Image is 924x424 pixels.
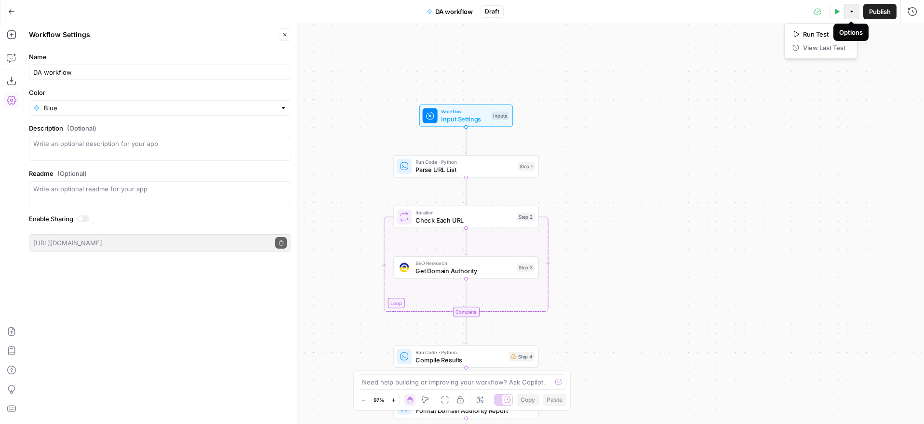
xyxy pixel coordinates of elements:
[393,256,538,279] div: SEO ResearchGet Domain AuthorityStep 3
[547,396,562,404] span: Paste
[491,111,509,119] div: Inputs
[465,317,468,344] g: Edge from step_2-iteration-end to step_4
[869,7,891,16] span: Publish
[415,165,514,174] span: Parse URL List
[453,307,479,317] div: Complete
[517,394,539,406] button: Copy
[400,263,409,272] img: y3iv96nwgxbwrvt76z37ug4ox9nv
[393,307,538,317] div: Complete
[509,352,534,361] div: Step 4
[521,396,535,404] span: Copy
[29,123,291,133] label: Description
[517,403,535,411] div: Step 5
[465,177,468,204] g: Edge from step_1 to step_2
[465,127,468,154] g: Edge from start to step_1
[393,105,538,127] div: WorkflowInput SettingsInputs
[57,169,87,178] span: (Optional)
[415,355,505,364] span: Compile Results
[415,159,514,166] span: Run Code · Python
[441,108,487,116] span: Workflow
[518,162,535,170] div: Step 1
[415,266,513,275] span: Get Domain Authority
[415,209,513,217] span: Iteration
[517,212,535,221] div: Step 2
[435,7,473,16] span: DA workflow
[29,88,291,97] label: Color
[44,103,276,113] input: Blue
[441,114,487,123] span: Input Settings
[393,345,538,368] div: Run Code · PythonCompile ResultsStep 4
[29,52,291,62] label: Name
[393,155,538,178] div: Run Code · PythonParse URL ListStep 1
[29,214,291,224] label: Enable Sharing
[415,348,505,356] span: Run Code · Python
[543,394,566,406] button: Paste
[29,30,276,40] div: Workflow Settings
[33,67,287,77] input: Untitled
[863,4,897,19] button: Publish
[803,43,845,53] span: View Last Test
[29,169,291,178] label: Readme
[803,29,845,39] span: Run Test
[415,406,513,415] span: Format Domain Authority Report
[485,7,499,16] span: Draft
[415,215,513,225] span: Check Each URL
[374,396,384,404] span: 97%
[415,260,513,267] span: SEO Research
[421,4,479,19] button: DA workflow
[517,263,535,271] div: Step 3
[393,206,538,228] div: LoopIterationCheck Each URLStep 2
[67,123,96,133] span: (Optional)
[465,228,468,255] g: Edge from step_2 to step_3
[393,396,538,419] div: Write Liquid TextFormat Domain Authority ReportStep 5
